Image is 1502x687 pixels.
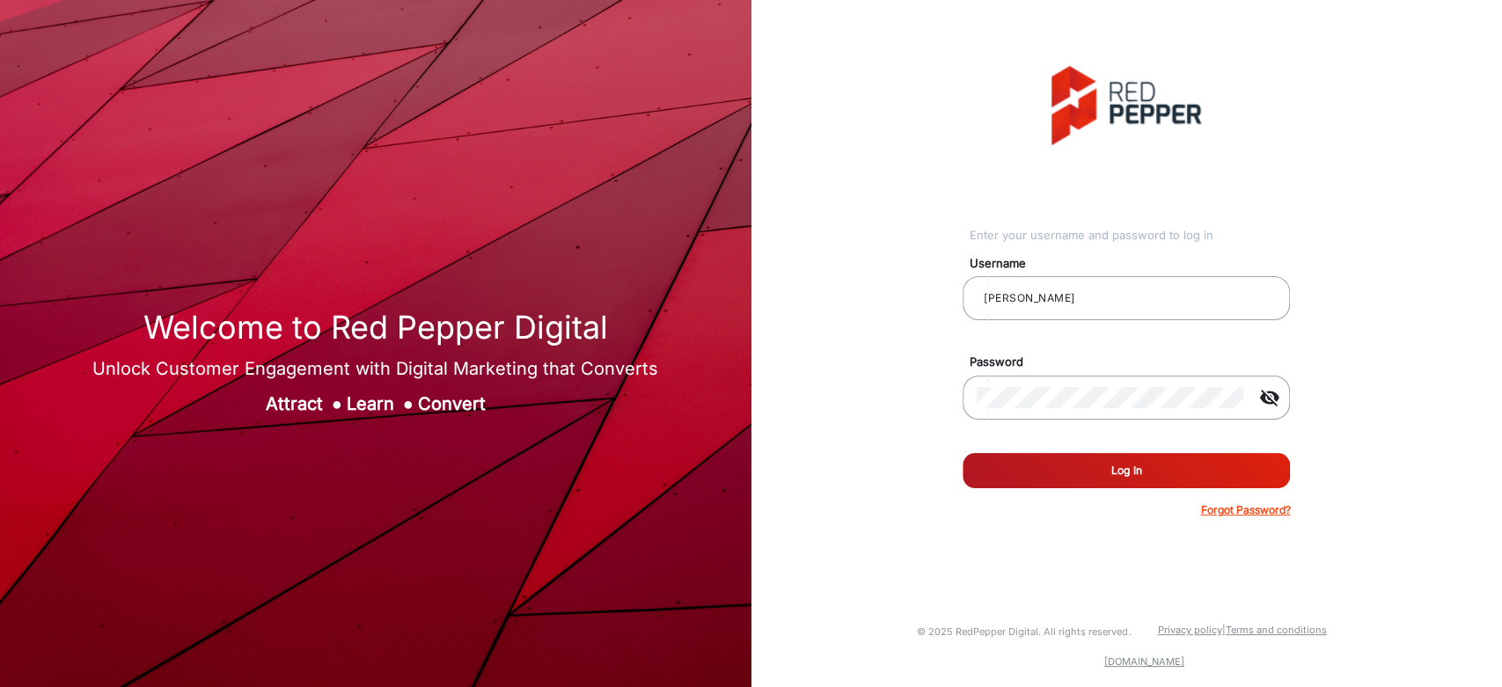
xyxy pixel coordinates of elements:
a: Privacy policy [1157,624,1221,636]
div: Unlock Customer Engagement with Digital Marketing that Converts [92,355,658,382]
img: vmg-logo [1051,66,1201,145]
a: | [1221,624,1225,636]
div: Attract Learn Convert [92,391,658,417]
button: Log In [963,453,1290,488]
span: ● [332,393,342,414]
a: [DOMAIN_NAME] [1104,655,1184,668]
mat-icon: visibility_off [1248,387,1290,408]
div: Enter your username and password to log in [970,227,1291,245]
p: Forgot Password? [1200,502,1290,518]
h1: Welcome to Red Pepper Digital [92,309,658,347]
mat-label: Password [956,354,1310,371]
mat-label: Username [956,255,1310,273]
small: © 2025 RedPepper Digital. All rights reserved. [917,625,1131,638]
a: Terms and conditions [1225,624,1326,636]
span: ● [403,393,414,414]
input: Your username [977,288,1276,309]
